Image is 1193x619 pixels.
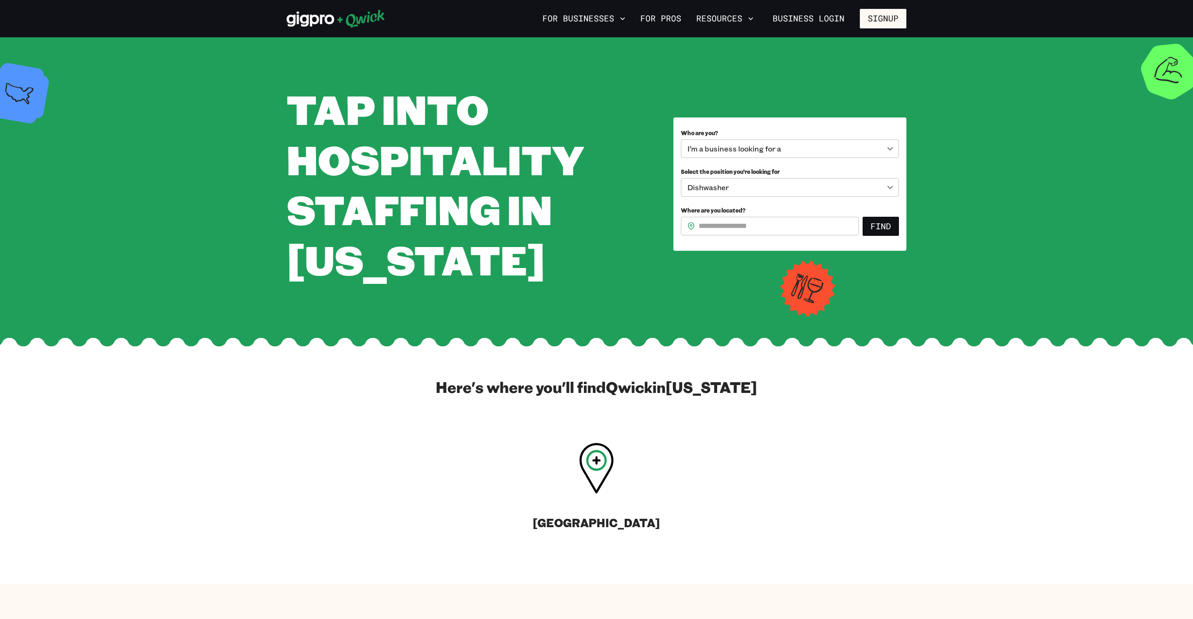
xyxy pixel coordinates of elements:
[681,168,780,175] span: Select the position you’re looking for
[287,82,584,286] span: Tap into Hospitality Staffing in [US_STATE]
[637,11,685,27] a: For Pros
[533,515,660,530] h3: [GEOGRAPHIC_DATA]
[860,9,906,28] button: Signup
[539,11,629,27] button: For Businesses
[863,217,899,236] button: Find
[681,129,718,137] span: Who are you?
[681,139,899,158] div: I’m a business looking for a
[692,11,757,27] button: Resources
[765,9,852,28] a: Business Login
[681,178,899,197] div: Dishwasher
[681,206,746,214] span: Where are you located?
[436,378,757,396] h2: Here's where you'll find Qwick in [US_STATE]
[496,443,697,537] a: [GEOGRAPHIC_DATA]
